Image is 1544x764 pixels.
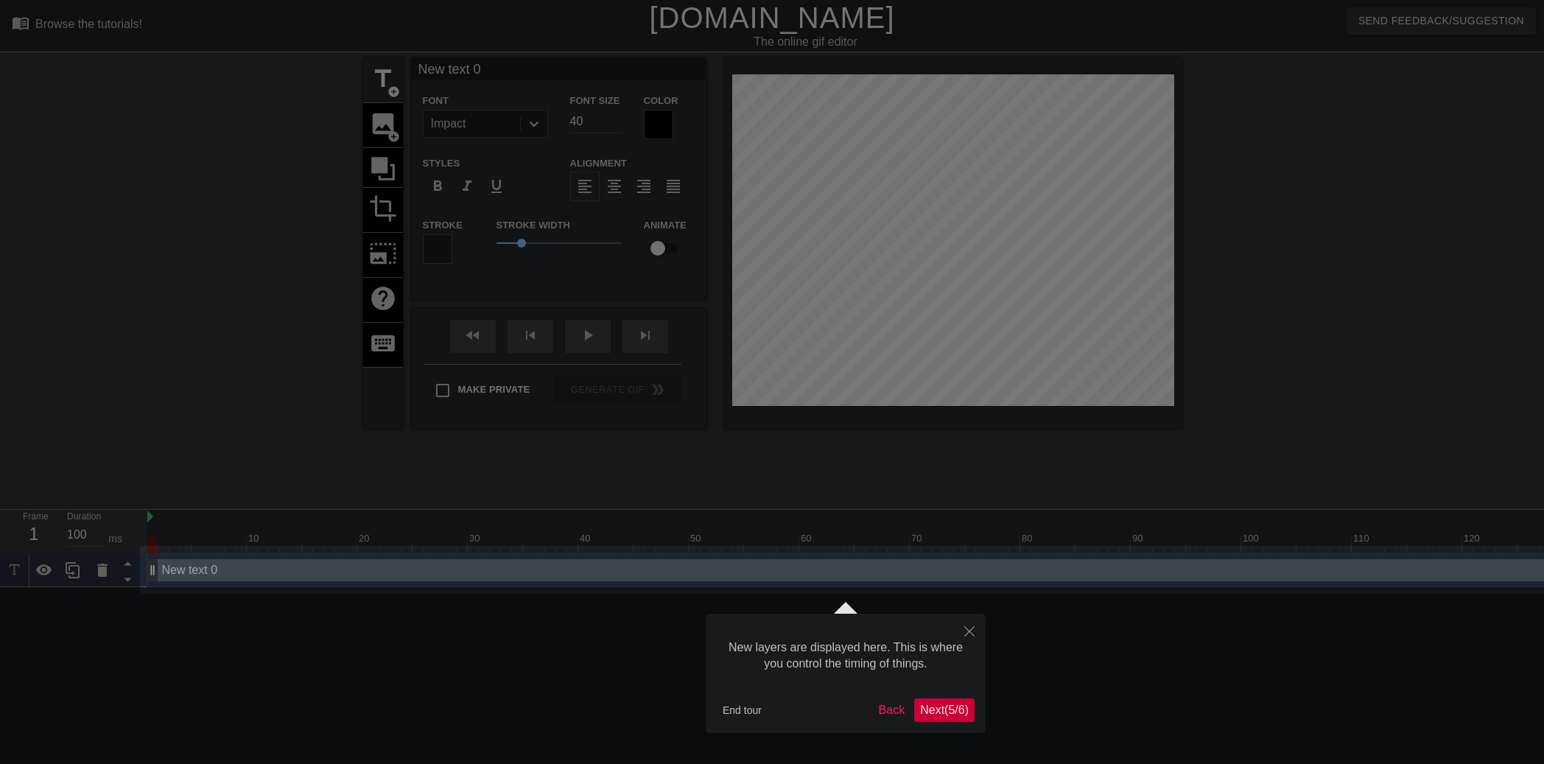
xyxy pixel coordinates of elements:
[717,625,975,687] div: New layers are displayed here. This is where you control the timing of things.
[953,614,986,648] button: Close
[914,698,975,722] button: Next
[873,698,911,722] button: Back
[717,699,768,721] button: End tour
[920,704,969,716] span: Next ( 5 / 6 )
